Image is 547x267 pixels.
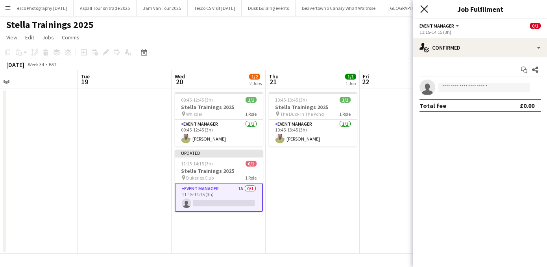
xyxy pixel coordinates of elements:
[275,97,307,103] span: 10:45-13:45 (3h)
[175,92,263,146] app-job-card: 09:45-12:45 (3h)1/1Stella Trainings 2025 Whistler1 RoleEvent Manager1/109:45-12:45 (3h)[PERSON_NAME]
[419,102,446,109] div: Total fee
[174,77,185,86] span: 20
[39,32,57,43] a: Jobs
[175,150,263,212] app-job-card: Updated11:15-14:15 (3h)0/1Stella Trainings 2025 Dukeries Club1 RoleEvent Manager1A0/111:15-14:15 ...
[25,34,34,41] span: Edit
[74,0,137,16] button: Aspall Tour on trade 2025
[413,38,547,57] div: Confirmed
[245,175,257,181] span: 1 Role
[59,32,83,43] a: Comms
[246,97,257,103] span: 1/1
[175,73,185,80] span: Wed
[530,23,541,29] span: 0/1
[249,80,262,86] div: 2 Jobs
[175,104,263,111] h3: Stella Trainings 2025
[181,97,213,103] span: 09:45-12:45 (3h)
[362,77,369,86] span: 22
[6,34,17,41] span: View
[22,32,37,43] a: Edit
[137,0,188,16] button: Jam Van Tour 2025
[346,80,356,86] div: 1 Job
[245,111,257,117] span: 1 Role
[175,150,263,156] div: Updated
[246,161,257,167] span: 0/1
[62,34,79,41] span: Comms
[175,167,263,174] h3: Stella Trainings 2025
[49,61,57,67] div: BST
[363,73,369,80] span: Fri
[269,92,357,146] app-job-card: 10:45-13:45 (3h)1/1Stella Trainings 2025 The Duck In The Pond1 RoleEvent Manager1/110:45-13:45 (3...
[269,73,279,80] span: Thu
[419,29,541,35] div: 11:15-14:15 (3h)
[242,0,296,16] button: Dusk Bullring events
[175,184,263,212] app-card-role: Event Manager1A0/111:15-14:15 (3h)
[81,73,90,80] span: Tue
[419,23,460,29] button: Event Manager
[186,111,202,117] span: Whistler
[520,102,534,109] div: £0.00
[419,23,454,29] span: Event Manager
[3,32,20,43] a: View
[42,34,54,41] span: Jobs
[269,104,357,111] h3: Stella Trainings 2025
[340,97,351,103] span: 1/1
[345,74,356,80] span: 1/1
[6,19,94,31] h1: Stella Trainings 2025
[296,0,382,16] button: Beavertown x Canary Wharf Waitrose
[6,61,24,69] div: [DATE]
[188,0,242,16] button: Tesco CS Visit [DATE]
[339,111,351,117] span: 1 Role
[413,4,547,14] h3: Job Fulfilment
[79,77,90,86] span: 19
[186,175,214,181] span: Dukeries Club
[181,161,213,167] span: 11:15-14:15 (3h)
[269,120,357,146] app-card-role: Event Manager1/110:45-13:45 (3h)[PERSON_NAME]
[26,61,46,67] span: Week 34
[8,0,74,16] button: Tesco Photography [DATE]
[382,0,475,16] button: [GEOGRAPHIC_DATA] on trade tour 2025
[175,120,263,146] app-card-role: Event Manager1/109:45-12:45 (3h)[PERSON_NAME]
[268,77,279,86] span: 21
[280,111,324,117] span: The Duck In The Pond
[249,74,260,80] span: 1/2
